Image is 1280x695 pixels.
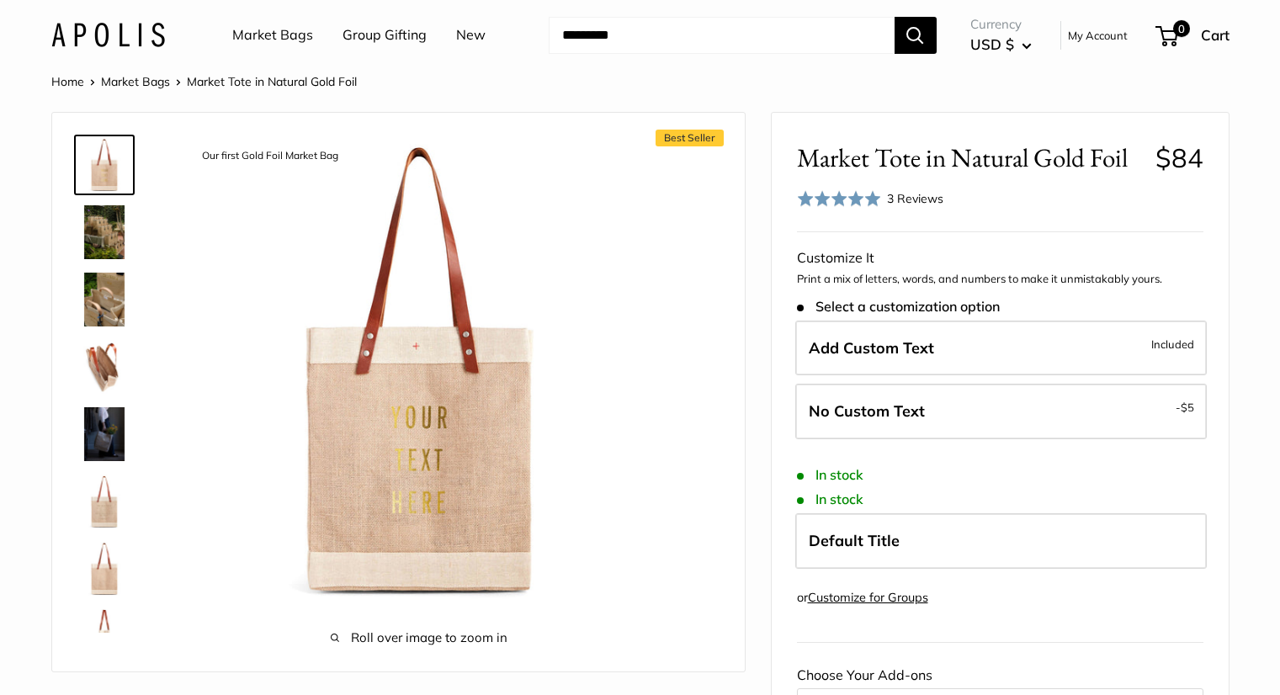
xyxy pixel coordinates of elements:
[970,35,1014,53] span: USD $
[809,401,925,421] span: No Custom Text
[77,475,131,528] img: description_Seal of authenticity printed on the backside of every bag.
[970,13,1032,36] span: Currency
[1068,25,1128,45] a: My Account
[74,269,135,330] a: Market Tote in Natural Gold Foil
[656,130,724,146] span: Best Seller
[51,71,357,93] nav: Breadcrumb
[74,471,135,532] a: description_Seal of authenticity printed on the backside of every bag.
[795,321,1207,376] label: Add Custom Text
[101,74,170,89] a: Market Bags
[74,337,135,397] a: description_Water resistant inner liner.
[1155,141,1203,174] span: $84
[77,340,131,394] img: description_Water resistant inner liner.
[809,531,900,550] span: Default Title
[797,467,863,483] span: In stock
[797,491,863,507] span: In stock
[77,138,131,192] img: description_Our first Gold Foil Market Bag
[51,74,84,89] a: Home
[194,145,347,167] div: Our first Gold Foil Market Bag
[970,31,1032,58] button: USD $
[887,191,943,206] span: 3 Reviews
[77,407,131,461] img: Market Tote in Natural Gold Foil
[1157,22,1230,49] a: 0 Cart
[1176,397,1194,417] span: -
[795,384,1207,439] label: Leave Blank
[77,542,131,596] img: description_No need for custom text? Choose this option.
[549,17,895,54] input: Search...
[187,138,651,602] img: description_Our first Gold Foil Market Bag
[74,135,135,195] a: description_Our first Gold Foil Market Bag
[187,626,651,650] span: Roll over image to zoom in
[187,74,357,89] span: Market Tote in Natural Gold Foil
[77,205,131,259] img: Market Tote in Natural Gold Foil
[74,606,135,666] a: Market Tote in Natural Gold Foil
[797,299,1000,315] span: Select a customization option
[456,23,486,48] a: New
[797,142,1143,173] span: Market Tote in Natural Gold Foil
[77,609,131,663] img: Market Tote in Natural Gold Foil
[808,590,928,605] a: Customize for Groups
[1201,26,1230,44] span: Cart
[895,17,937,54] button: Search
[74,202,135,263] a: Market Tote in Natural Gold Foil
[232,23,313,48] a: Market Bags
[1181,401,1194,414] span: $5
[1151,334,1194,354] span: Included
[809,338,934,358] span: Add Custom Text
[797,271,1203,288] p: Print a mix of letters, words, and numbers to make it unmistakably yours.
[1172,20,1189,37] span: 0
[797,586,928,609] div: or
[343,23,427,48] a: Group Gifting
[51,23,165,47] img: Apolis
[77,273,131,326] img: Market Tote in Natural Gold Foil
[74,538,135,599] a: description_No need for custom text? Choose this option.
[795,513,1207,569] label: Default Title
[797,246,1203,271] div: Customize It
[74,404,135,464] a: Market Tote in Natural Gold Foil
